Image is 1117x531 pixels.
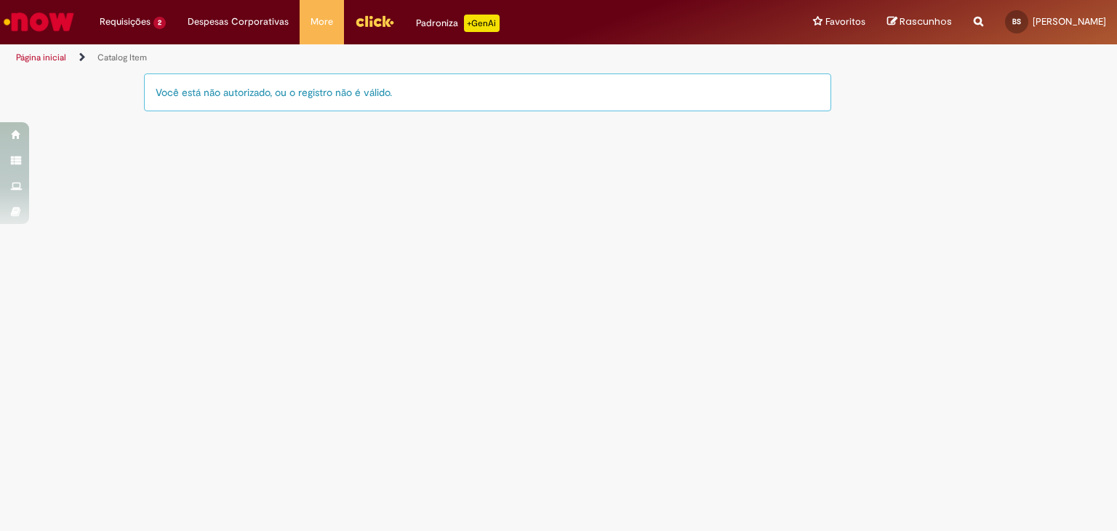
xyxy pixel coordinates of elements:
[1012,17,1021,26] span: BS
[825,15,865,29] span: Favoritos
[464,15,500,32] p: +GenAi
[416,15,500,32] div: Padroniza
[900,15,952,28] span: Rascunhos
[311,15,333,29] span: More
[11,44,734,71] ul: Trilhas de página
[153,17,166,29] span: 2
[1033,15,1106,28] span: [PERSON_NAME]
[100,15,151,29] span: Requisições
[188,15,289,29] span: Despesas Corporativas
[144,73,831,111] div: Você está não autorizado, ou o registro não é válido.
[355,10,394,32] img: click_logo_yellow_360x200.png
[97,52,147,63] a: Catalog Item
[16,52,66,63] a: Página inicial
[1,7,76,36] img: ServiceNow
[887,15,952,29] a: Rascunhos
